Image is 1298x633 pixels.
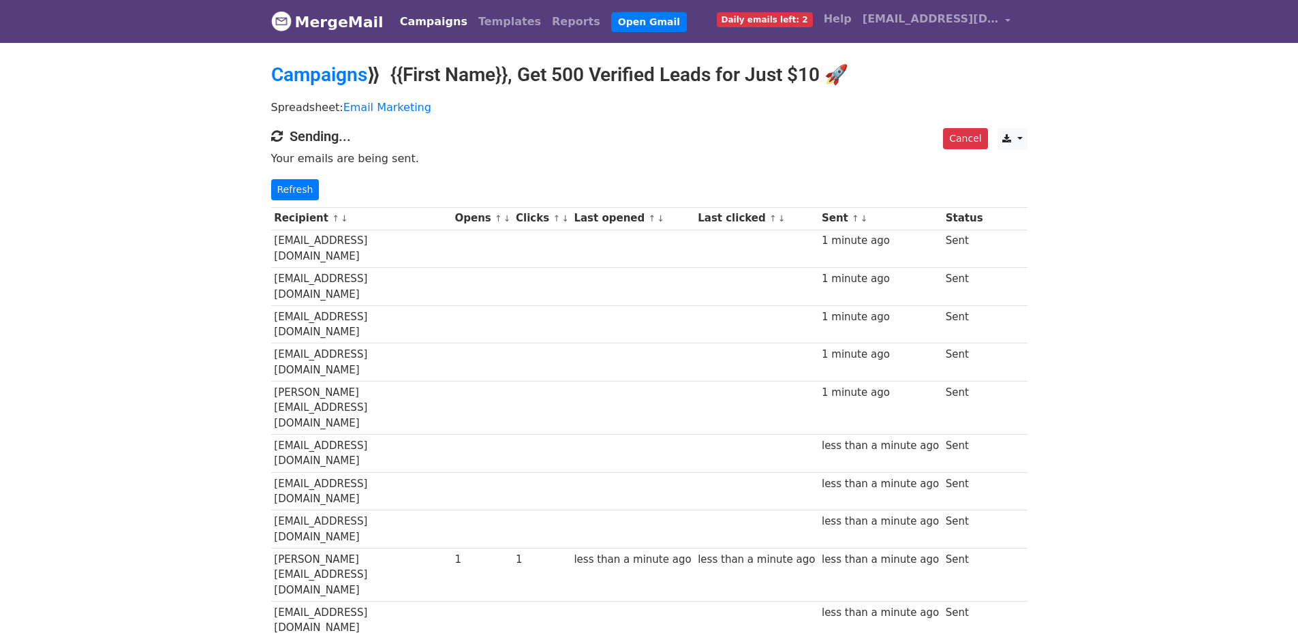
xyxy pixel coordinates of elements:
a: ↓ [778,213,786,223]
div: less than a minute ago [574,552,691,568]
td: Sent [942,510,986,549]
div: less than a minute ago [822,514,939,529]
a: ↑ [332,213,339,223]
td: Sent [942,305,986,343]
td: Sent [942,382,986,435]
div: 1 [455,552,510,568]
h4: Sending... [271,128,1027,144]
td: [EMAIL_ADDRESS][DOMAIN_NAME] [271,343,452,382]
a: [EMAIL_ADDRESS][DOMAIN_NAME] [857,5,1017,37]
a: ↓ [861,213,868,223]
div: 1 minute ago [822,271,939,287]
a: Open Gmail [611,12,687,32]
a: ↑ [852,213,859,223]
a: Reports [546,8,606,35]
a: MergeMail [271,7,384,36]
td: [EMAIL_ADDRESS][DOMAIN_NAME] [271,305,452,343]
p: Spreadsheet: [271,100,1027,114]
td: Sent [942,548,986,601]
div: less than a minute ago [822,476,939,492]
td: Sent [942,268,986,306]
td: Sent [942,472,986,510]
td: [EMAIL_ADDRESS][DOMAIN_NAME] [271,510,452,549]
th: Last clicked [694,207,818,230]
div: less than a minute ago [822,552,939,568]
a: Daily emails left: 2 [711,5,818,33]
a: ↓ [561,213,569,223]
td: Sent [942,343,986,382]
a: Refresh [271,179,320,200]
td: [EMAIL_ADDRESS][DOMAIN_NAME] [271,435,452,473]
th: Recipient [271,207,452,230]
div: less than a minute ago [822,438,939,454]
td: Sent [942,230,986,268]
a: Campaigns [395,8,473,35]
div: 1 minute ago [822,309,939,325]
div: less than a minute ago [822,605,939,621]
td: [EMAIL_ADDRESS][DOMAIN_NAME] [271,472,452,510]
a: ↑ [769,213,777,223]
a: Help [818,5,857,33]
th: Sent [818,207,942,230]
th: Clicks [512,207,570,230]
th: Status [942,207,986,230]
h2: ⟫ {{First Name}}, Get 500 Verified Leads for Just $10 🚀 [271,63,1027,87]
div: 1 minute ago [822,385,939,401]
th: Opens [452,207,513,230]
div: 1 minute ago [822,233,939,249]
a: ↑ [648,213,655,223]
th: Last opened [571,207,695,230]
a: Campaigns [271,63,367,86]
span: Daily emails left: 2 [717,12,813,27]
div: less than a minute ago [698,552,815,568]
td: Sent [942,435,986,473]
td: [EMAIL_ADDRESS][DOMAIN_NAME] [271,230,452,268]
a: Email Marketing [343,101,431,114]
a: Templates [473,8,546,35]
a: ↓ [341,213,348,223]
p: Your emails are being sent. [271,151,1027,166]
td: [PERSON_NAME][EMAIL_ADDRESS][DOMAIN_NAME] [271,548,452,601]
span: [EMAIL_ADDRESS][DOMAIN_NAME] [863,11,999,27]
td: [EMAIL_ADDRESS][DOMAIN_NAME] [271,268,452,306]
img: MergeMail logo [271,11,292,31]
a: ↓ [657,213,664,223]
a: ↑ [553,213,560,223]
a: ↓ [504,213,511,223]
a: Cancel [943,128,987,149]
a: ↑ [495,213,502,223]
div: 1 minute ago [822,347,939,362]
td: [PERSON_NAME][EMAIL_ADDRESS][DOMAIN_NAME] [271,382,452,435]
div: 1 [516,552,568,568]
